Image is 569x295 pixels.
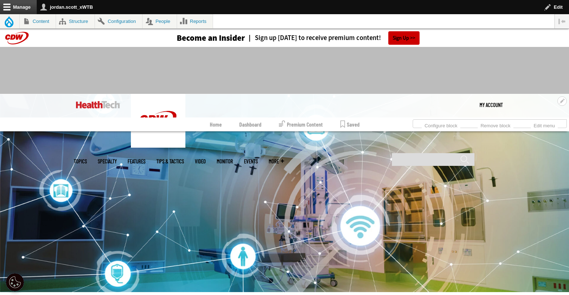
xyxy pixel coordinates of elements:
[210,117,222,131] a: Home
[244,159,258,164] a: Events
[195,159,206,164] a: Video
[340,117,360,131] a: Saved
[95,14,142,28] a: Configuration
[531,121,558,129] a: Edit menu
[177,14,213,28] a: Reports
[217,159,233,164] a: MonITor
[20,14,56,28] a: Content
[422,121,460,129] a: Configure block
[98,159,117,164] span: Specialty
[239,117,261,131] a: Dashboard
[131,142,185,150] a: CDW
[131,94,185,148] img: Home
[557,96,567,106] button: Open Patient-Centered Care configuration options
[279,117,323,131] a: Premium Content
[6,273,24,291] button: Open Preferences
[143,14,177,28] a: People
[245,35,381,41] a: Sign up [DATE] to receive premium content!
[480,94,503,116] div: User menu
[555,14,569,28] button: Vertical orientation
[388,31,420,45] a: Sign Up
[480,94,503,116] a: My Account
[56,14,95,28] a: Structure
[156,159,184,164] a: Tips & Tactics
[6,273,24,291] div: Cookie Settings
[478,121,513,129] a: Remove block
[269,159,284,164] span: More
[149,34,245,42] a: Become an Insider
[152,54,417,87] iframe: advertisement
[76,101,120,108] img: Home
[177,34,245,42] h3: Become an Insider
[74,159,87,164] span: Topics
[128,159,145,164] a: Features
